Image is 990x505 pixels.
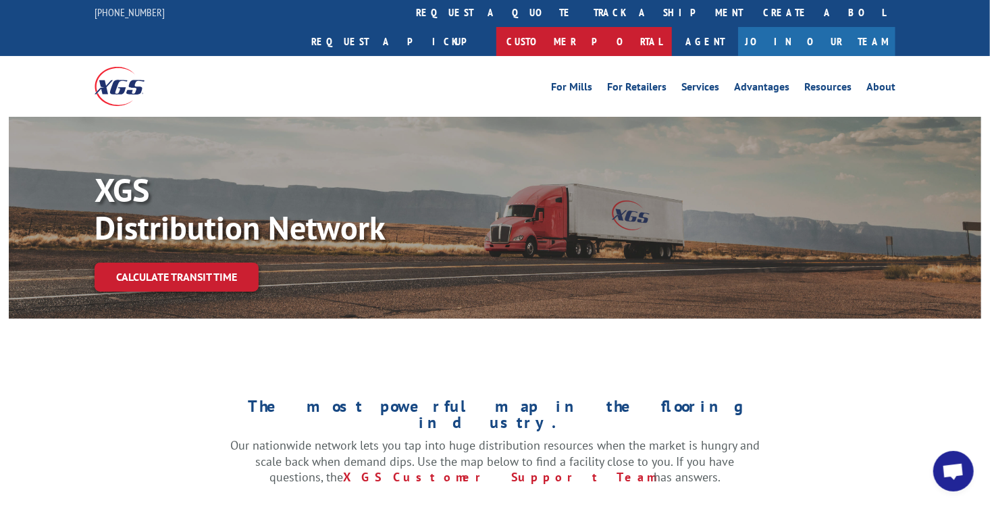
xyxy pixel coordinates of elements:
a: [PHONE_NUMBER] [95,5,165,19]
p: XGS Distribution Network [95,171,500,246]
a: Join Our Team [738,27,895,56]
a: XGS Customer Support Team [343,469,654,485]
a: For Retailers [607,82,667,97]
h1: The most powerful map in the flooring industry. [230,398,760,437]
a: Request a pickup [301,27,496,56]
a: About [866,82,895,97]
a: Resources [804,82,852,97]
p: Our nationwide network lets you tap into huge distribution resources when the market is hungry an... [230,437,760,485]
a: Services [681,82,719,97]
a: Customer Portal [496,27,672,56]
div: Open chat [933,451,974,491]
a: Calculate transit time [95,263,259,292]
a: Advantages [734,82,789,97]
a: Agent [672,27,738,56]
a: For Mills [551,82,592,97]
